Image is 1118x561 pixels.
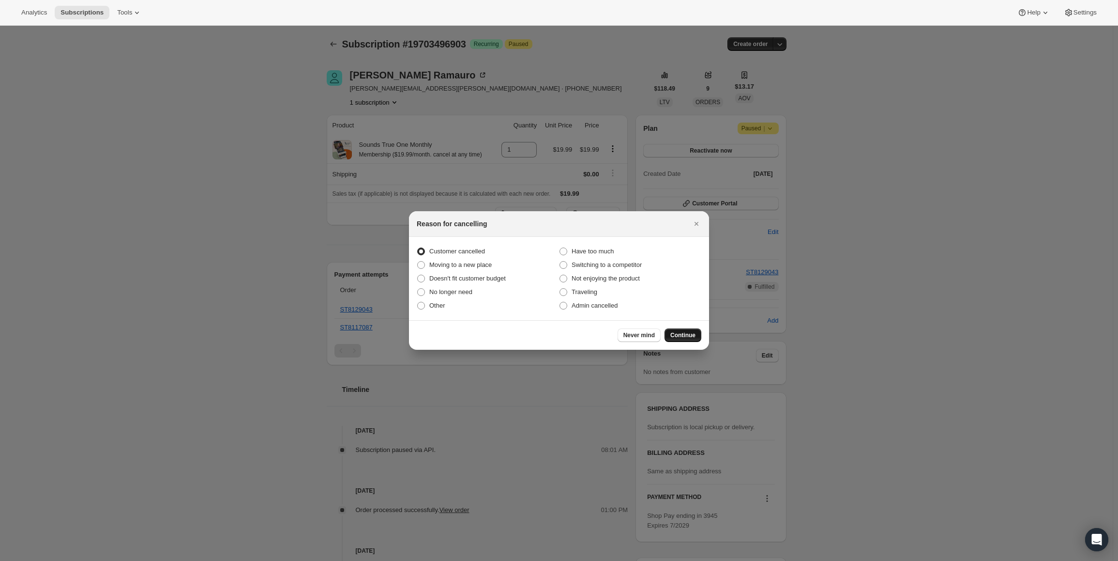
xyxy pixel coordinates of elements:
[1012,6,1056,19] button: Help
[572,275,640,282] span: Not enjoying the product
[572,248,614,255] span: Have too much
[429,248,485,255] span: Customer cancelled
[1058,6,1103,19] button: Settings
[111,6,148,19] button: Tools
[15,6,53,19] button: Analytics
[60,9,104,16] span: Subscriptions
[55,6,109,19] button: Subscriptions
[572,302,618,309] span: Admin cancelled
[690,217,703,231] button: Close
[572,261,642,268] span: Switching to a competitor
[21,9,47,16] span: Analytics
[1027,9,1040,16] span: Help
[623,331,655,339] span: Never mind
[1073,9,1097,16] span: Settings
[1085,528,1108,551] div: Open Intercom Messenger
[417,219,487,229] h2: Reason for cancelling
[429,302,445,309] span: Other
[572,288,597,296] span: Traveling
[117,9,132,16] span: Tools
[665,328,701,342] button: Continue
[670,331,695,339] span: Continue
[429,275,506,282] span: Doesn't fit customer budget
[429,261,492,268] span: Moving to a new place
[618,328,661,342] button: Never mind
[429,288,472,296] span: No longer need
